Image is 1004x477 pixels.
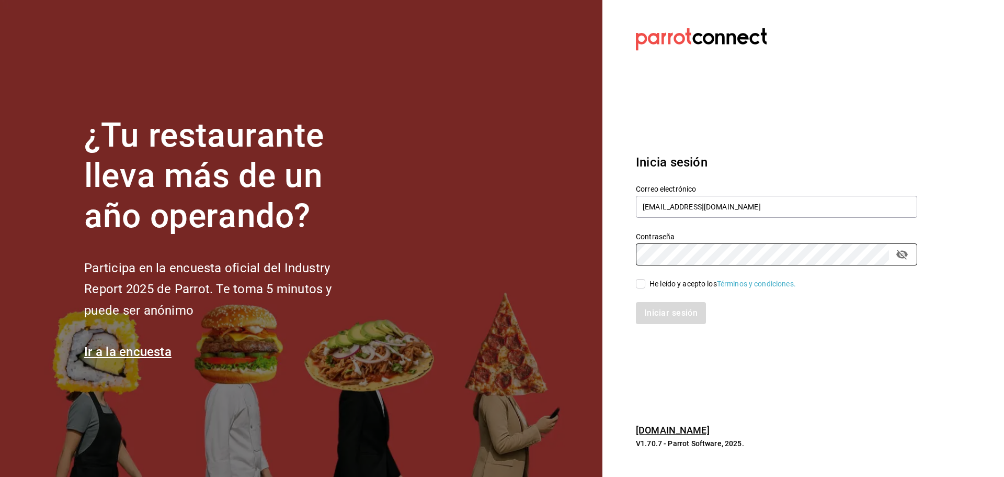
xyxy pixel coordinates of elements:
[636,185,917,193] label: Correo electrónico
[636,438,917,449] p: V1.70.7 - Parrot Software, 2025.
[717,280,796,288] a: Términos y condiciones.
[84,345,172,359] a: Ir a la encuesta
[636,425,710,436] a: [DOMAIN_NAME]
[636,153,917,172] h3: Inicia sesión
[893,246,911,263] button: passwordField
[636,233,917,240] label: Contraseña
[84,116,367,236] h1: ¿Tu restaurante lleva más de un año operando?
[649,279,796,290] div: He leído y acepto los
[636,196,917,218] input: Ingresa tu correo electrónico
[84,258,367,321] h2: Participa en la encuesta oficial del Industry Report 2025 de Parrot. Te toma 5 minutos y puede se...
